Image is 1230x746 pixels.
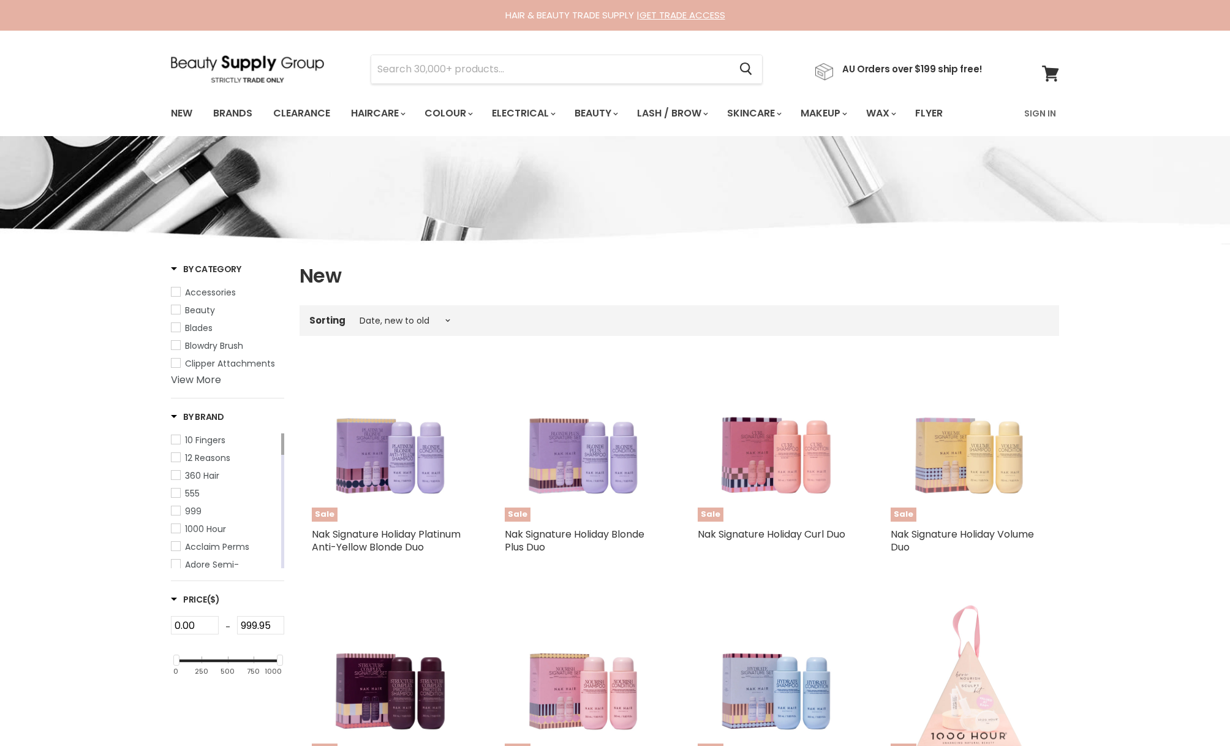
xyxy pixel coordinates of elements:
[171,469,279,482] a: 360 Hair
[309,315,345,325] label: Sorting
[171,504,279,518] a: 999
[171,303,284,317] a: Beauty
[171,357,284,370] a: Clipper Attachments
[1017,101,1063,126] a: Sign In
[185,357,275,370] span: Clipper Attachments
[221,668,235,676] div: 500
[156,9,1074,21] div: HAIR & BEAUTY TRADE SUPPLY |
[415,101,480,126] a: Colour
[857,101,904,126] a: Wax
[185,452,230,464] span: 12 Reasons
[312,365,468,522] img: Nak Signature Holiday Platinum Anti-Yellow Blonde Duo
[171,321,284,335] a: Blades
[171,263,241,275] h3: By Category
[171,487,279,500] a: 555
[185,304,215,316] span: Beauty
[730,55,762,83] button: Search
[171,373,221,387] a: View More
[891,508,916,522] span: Sale
[185,487,200,500] span: 555
[171,593,220,606] h3: Price($)
[891,527,1034,554] a: Nak Signature Holiday Volume Duo
[185,541,249,553] span: Acclaim Perms
[171,411,224,423] h3: By Brand
[204,101,262,126] a: Brands
[171,558,279,585] a: Adore Semi-Permanent Hair Color
[698,365,854,522] img: Nak Signature Holiday Curl Duo
[185,523,226,535] span: 1000 Hour
[219,616,237,638] div: -
[312,527,461,554] a: Nak Signature Holiday Platinum Anti-Yellow Blonde Duo
[171,522,279,536] a: 1000 Hour
[185,505,202,517] span: 999
[173,668,178,676] div: 0
[185,434,225,446] span: 10 Fingers
[1169,688,1218,734] iframe: Gorgias live chat messenger
[171,616,219,634] input: Min Price
[237,616,285,634] input: Max Price
[171,339,284,352] a: Blowdry Brush
[505,365,661,522] a: Nak Signature Holiday Blonde Plus Duo Sale
[247,668,260,676] div: 750
[628,101,715,126] a: Lash / Brow
[185,558,277,584] span: Adore Semi-Permanent Hair Color
[300,263,1059,289] h1: New
[718,101,789,126] a: Skincare
[156,96,1074,131] nav: Main
[171,540,279,554] a: Acclaim Perms
[505,508,530,522] span: Sale
[265,668,282,676] div: 1000
[371,55,763,84] form: Product
[185,340,243,352] span: Blowdry Brush
[185,470,219,482] span: 360 Hair
[171,286,284,299] a: Accessories
[371,55,730,83] input: Search
[342,101,413,126] a: Haircare
[312,365,468,522] a: Nak Signature Holiday Platinum Anti-Yellow Blonde Duo Sale
[565,101,625,126] a: Beauty
[207,593,220,606] span: ($)
[264,101,339,126] a: Clearance
[185,322,213,334] span: Blades
[698,365,854,522] a: Nak Signature Holiday Curl Duo Sale
[906,101,952,126] a: Flyer
[162,101,202,126] a: New
[171,451,279,465] a: 12 Reasons
[891,365,1047,522] img: Nak Signature Holiday Volume Duo
[195,668,208,676] div: 250
[505,527,644,554] a: Nak Signature Holiday Blonde Plus Duo
[171,433,279,447] a: 10 Fingers
[312,508,338,522] span: Sale
[698,527,845,541] a: Nak Signature Holiday Curl Duo
[791,101,855,126] a: Makeup
[891,365,1047,522] a: Nak Signature Holiday Volume Duo Sale
[185,286,236,299] span: Accessories
[483,101,563,126] a: Electrical
[505,365,661,522] img: Nak Signature Holiday Blonde Plus Duo
[171,593,220,606] span: Price
[698,508,723,522] span: Sale
[162,96,984,131] ul: Main menu
[640,9,725,21] a: GET TRADE ACCESS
